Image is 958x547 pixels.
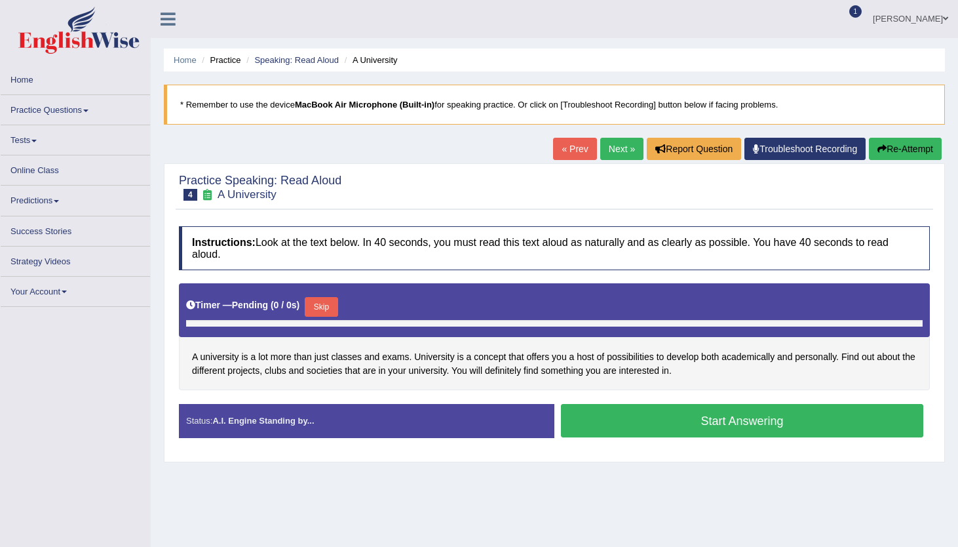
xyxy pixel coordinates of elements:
[553,138,596,160] a: « Prev
[179,283,930,390] div: A university is a lot more than just classes and exams. University is a concept that offers you a...
[174,55,197,65] a: Home
[199,54,240,66] li: Practice
[183,189,197,201] span: 4
[744,138,866,160] a: Troubleshoot Recording
[1,247,150,272] a: Strategy Videos
[849,5,862,18] span: 1
[1,155,150,181] a: Online Class
[179,226,930,270] h4: Look at the text below. In 40 seconds, you must read this text aloud as naturally and as clearly ...
[1,216,150,242] a: Success Stories
[232,300,268,310] b: Pending
[1,65,150,91] a: Home
[212,416,314,426] strong: A.I. Engine Standing by...
[254,55,339,65] a: Speaking: Read Aloud
[274,300,297,310] b: 0 / 0s
[164,85,945,125] blockquote: * Remember to use the device for speaking practice. Or click on [Troubleshoot Recording] button b...
[186,300,299,310] h5: Timer —
[192,237,256,248] b: Instructions:
[600,138,643,160] a: Next »
[179,174,341,201] h2: Practice Speaking: Read Aloud
[1,125,150,151] a: Tests
[869,138,942,160] button: Re-Attempt
[305,297,337,317] button: Skip
[1,95,150,121] a: Practice Questions
[271,300,274,310] b: (
[295,100,434,110] b: MacBook Air Microphone (Built-in)
[647,138,741,160] button: Report Question
[201,189,214,201] small: Exam occurring question
[179,404,554,437] div: Status:
[341,54,398,66] li: A University
[561,404,923,437] button: Start Answering
[297,300,300,310] b: )
[218,188,277,201] small: A University
[1,277,150,302] a: Your Account
[1,186,150,211] a: Predictions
